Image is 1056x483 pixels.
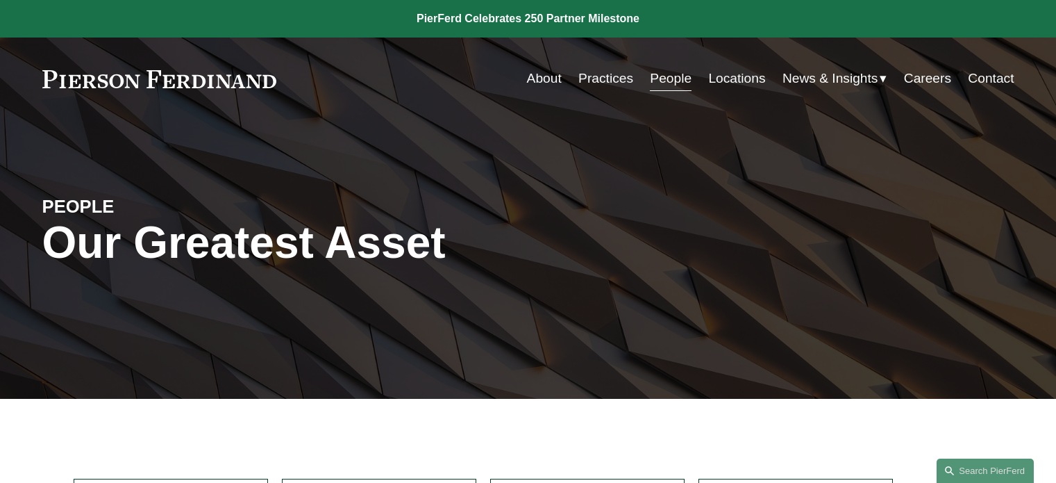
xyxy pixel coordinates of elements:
[42,218,690,268] h1: Our Greatest Asset
[42,195,285,218] h4: PEOPLE
[578,65,633,92] a: Practices
[782,67,878,91] span: News & Insights
[968,65,1014,92] a: Contact
[708,65,765,92] a: Locations
[650,65,692,92] a: People
[904,65,951,92] a: Careers
[937,459,1034,483] a: Search this site
[782,65,887,92] a: folder dropdown
[527,65,562,92] a: About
